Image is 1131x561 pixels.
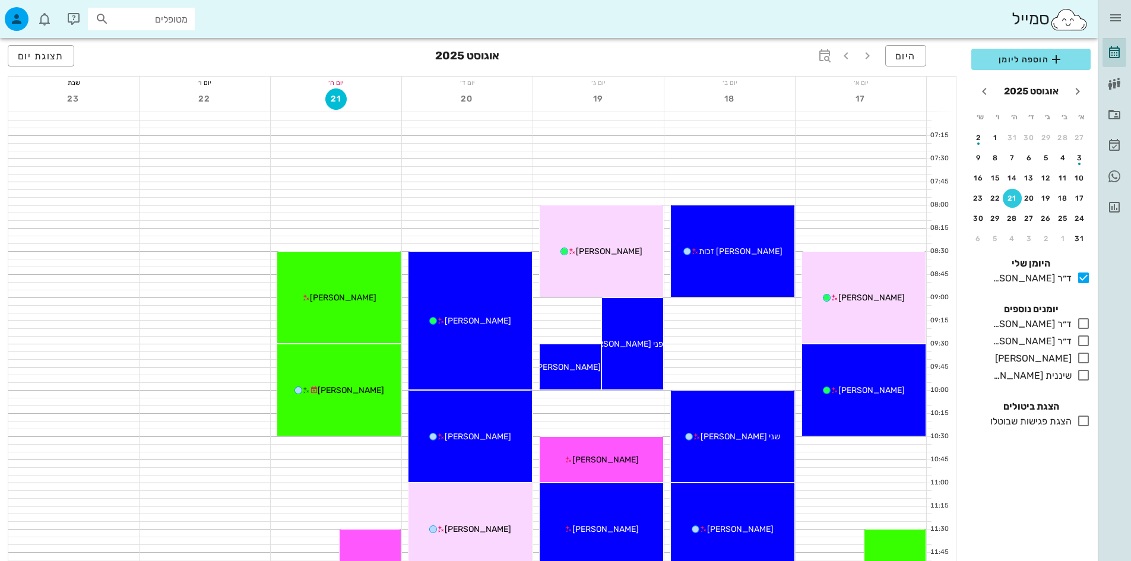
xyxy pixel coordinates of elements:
span: תצוגת יום [18,50,64,62]
div: 29 [1037,134,1056,142]
button: 19 [588,88,609,110]
button: 1 [986,128,1005,147]
button: 11 [1054,169,1073,188]
button: 29 [986,209,1005,228]
button: הוספה ליומן [971,49,1091,70]
span: [PERSON_NAME] [445,316,511,326]
h4: הצגת ביטולים [971,400,1091,414]
span: 22 [194,94,216,104]
button: 20 [1020,189,1039,208]
span: [PERSON_NAME] [318,385,384,395]
div: ד״ר [PERSON_NAME] [988,271,1072,286]
button: 28 [1054,128,1073,147]
span: [PERSON_NAME] [838,385,905,395]
button: 21 [1003,189,1022,208]
span: [PERSON_NAME] [572,455,639,465]
div: 11:00 [927,478,951,488]
th: ג׳ [1040,107,1056,127]
div: 07:45 [927,177,951,187]
button: 3 [1020,229,1039,248]
h4: יומנים נוספים [971,302,1091,316]
span: תג [35,9,42,17]
div: 08:45 [927,270,951,280]
div: יום ב׳ [664,77,795,88]
button: חודש שעבר [1067,81,1088,102]
button: 26 [1037,209,1056,228]
button: 16 [969,169,988,188]
button: 22 [194,88,216,110]
div: 11:30 [927,524,951,534]
button: 13 [1020,169,1039,188]
button: 27 [1070,128,1089,147]
button: 30 [969,209,988,228]
th: ש׳ [972,107,988,127]
div: שבת [8,77,139,88]
button: 10 [1070,169,1089,188]
button: 7 [1003,148,1022,167]
th: א׳ [1074,107,1089,127]
button: 18 [1054,189,1073,208]
div: 31 [1070,234,1089,243]
div: 3 [1070,154,1089,162]
div: 08:30 [927,246,951,256]
div: 12 [1037,174,1056,182]
span: [PERSON_NAME] זכות [699,246,782,256]
div: 21 [1003,194,1022,202]
div: יום ו׳ [140,77,270,88]
span: [PERSON_NAME] [534,362,601,372]
div: 23 [969,194,988,202]
div: 25 [1054,214,1073,223]
span: [PERSON_NAME] [310,293,376,303]
div: 30 [969,214,988,223]
button: 9 [969,148,988,167]
button: 2 [1037,229,1056,248]
div: 8 [986,154,1005,162]
button: 19 [1037,189,1056,208]
span: 19 [588,94,609,104]
span: [PERSON_NAME] [445,524,511,534]
div: 4 [1054,154,1073,162]
button: 5 [986,229,1005,248]
div: 28 [1054,134,1073,142]
div: יום א׳ [796,77,926,88]
span: 17 [850,94,872,104]
div: 10:00 [927,385,951,395]
h3: אוגוסט 2025 [435,45,499,69]
div: 15 [986,174,1005,182]
button: 31 [1003,128,1022,147]
div: 5 [986,234,1005,243]
div: 09:30 [927,339,951,349]
div: ד״ר [PERSON_NAME] [988,317,1072,331]
span: [PERSON_NAME] [838,293,905,303]
span: 21 [326,94,346,104]
button: 24 [1070,209,1089,228]
button: 30 [1020,128,1039,147]
div: 10 [1070,174,1089,182]
button: 20 [457,88,478,110]
span: [PERSON_NAME] [576,246,642,256]
div: 26 [1037,214,1056,223]
button: 3 [1070,148,1089,167]
div: 11:15 [927,501,951,511]
button: 2 [969,128,988,147]
div: יום ד׳ [402,77,533,88]
div: 09:00 [927,293,951,303]
button: 23 [63,88,84,110]
th: ד׳ [1023,107,1038,127]
div: יום ה׳ [271,77,401,88]
div: 24 [1070,214,1089,223]
div: 08:15 [927,223,951,233]
div: 5 [1037,154,1056,162]
button: 12 [1037,169,1056,188]
div: 31 [1003,134,1022,142]
div: 14 [1003,174,1022,182]
div: שיננית [PERSON_NAME] [988,369,1072,383]
button: 21 [325,88,347,110]
div: 2 [969,134,988,142]
div: 10:30 [927,432,951,442]
div: סמייל [1012,7,1088,32]
button: 4 [1054,148,1073,167]
button: 8 [986,148,1005,167]
span: [PERSON_NAME] [445,432,511,442]
div: 11:45 [927,547,951,557]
